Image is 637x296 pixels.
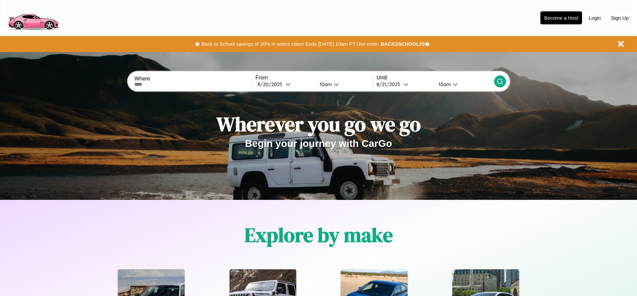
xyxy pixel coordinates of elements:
div: 10am [435,81,453,87]
button: 10am [314,81,373,88]
button: 10am [433,81,494,88]
button: Become a Host [540,11,582,24]
button: Sign Up [608,12,632,24]
h1: Explore by make [245,221,393,249]
label: From [256,75,373,81]
button: Login [585,12,604,24]
div: 10am [316,81,334,87]
div: 8 / 21 / 2025 [376,81,403,87]
label: Until [376,75,494,81]
b: BACK2SCHOOL20 [380,41,425,47]
div: 8 / 20 / 2025 [258,81,286,87]
button: Back to School savings of 20% in select cities! Ends [DATE] 10am PT.Use code: [200,39,380,49]
img: logo [5,3,61,31]
label: Where [134,76,252,82]
button: 8/20/2025 [256,81,314,88]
